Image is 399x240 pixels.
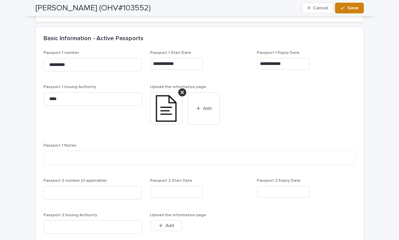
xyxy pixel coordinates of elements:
button: Save [335,3,363,13]
h2: Basic Information - Active Passports [44,35,143,43]
span: Upload the information page [150,213,206,217]
span: Passport 1 number [44,51,79,55]
span: Cancel [313,6,328,10]
button: Add [188,92,220,125]
span: Passport 1 Start Date [150,51,191,55]
span: Passport 1 Expiry Date [257,51,300,55]
span: Save [347,6,358,10]
button: Cancel [302,3,334,13]
span: Passport 1 Issuing Authority [44,85,96,89]
span: Passport 2 number (if applicable) [44,179,107,183]
span: Add [165,223,174,228]
h2: [PERSON_NAME] (OHV#103552) [36,3,151,13]
span: Passport 2 Issuing Authority [44,213,97,217]
span: Passport 2 Start Date [150,179,192,183]
span: Passport 1 Notes [44,144,76,148]
span: Add [203,106,211,111]
button: Add [150,220,182,231]
span: Upload the information page [150,85,206,89]
span: Passport 2 Expiry Date [257,179,301,183]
